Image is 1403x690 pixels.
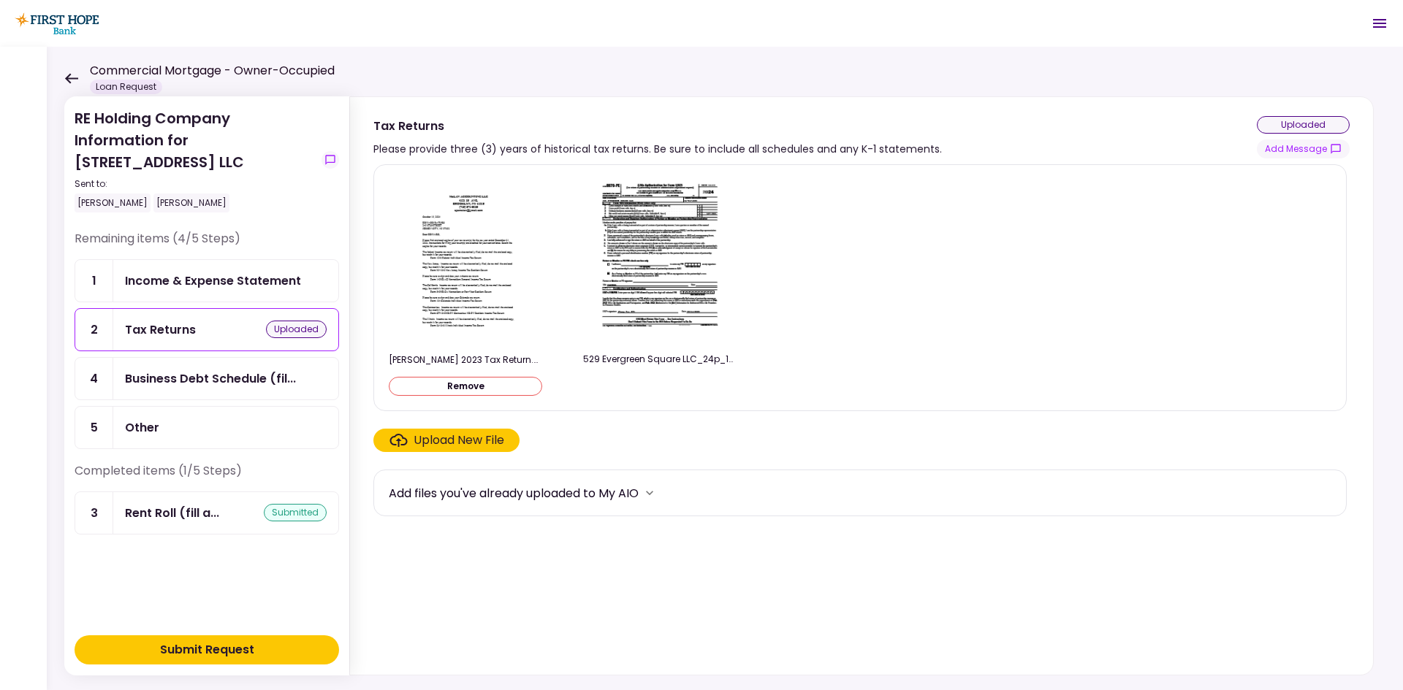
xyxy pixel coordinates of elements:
div: Please provide three (3) years of historical tax returns. Be sure to include all schedules and an... [373,140,942,158]
div: uploaded [266,321,327,338]
div: Sent to: [75,177,316,191]
div: 1 [75,260,113,302]
a: 4Business Debt Schedule (fill and sign) [75,357,339,400]
a: 2Tax Returnsuploaded [75,308,339,351]
a: 1Income & Expense Statement [75,259,339,302]
div: 5 [75,407,113,448]
div: uploaded [1257,116,1350,134]
img: Partner icon [15,12,99,34]
div: Submit Request [160,641,254,659]
div: 2 [75,309,113,350]
div: Remaining items (4/5 Steps) [75,230,339,259]
div: [PERSON_NAME] [75,193,151,212]
div: RE Holding Company Information for [STREET_ADDRESS] LLC [75,107,316,212]
div: Income & Expense Statement [125,272,301,290]
div: [PERSON_NAME] [153,193,229,212]
div: Business Debt Schedule (fill and sign) [125,369,296,388]
div: Rent Roll (fill and sign) [125,504,219,522]
div: Upload New File [414,432,504,449]
a: 5Other [75,406,339,449]
div: 529 Evergreen Square LLC_24p_1065.pdf [583,353,737,366]
button: show-messages [322,151,339,169]
div: Tax ReturnsPlease provide three (3) years of historical tax returns. Be sure to include all sched... [349,96,1374,675]
div: Completed items (1/5 Steps) [75,462,339,491]
a: 3Rent Roll (fill and sign)submitted [75,491,339,534]
div: 4 [75,358,113,399]
button: Open menu [1362,6,1397,41]
div: EDWARD RATUSH 2023 Tax Return.pdf [389,353,542,367]
div: Tax Returns [373,117,942,135]
button: Submit Request [75,635,339,664]
div: submitted [264,504,327,521]
h1: Commercial Mortgage - Owner-Occupied [90,62,335,80]
button: Remove [389,377,542,396]
div: Tax Returns [125,321,196,339]
div: Loan Request [90,80,162,94]
div: 3 [75,492,113,534]
div: Other [125,418,159,437]
span: Click here to upload the required document [373,429,520,452]
button: more [639,482,661,504]
div: Add files you've already uploaded to My AIO [389,484,639,502]
button: show-messages [1257,139,1350,158]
